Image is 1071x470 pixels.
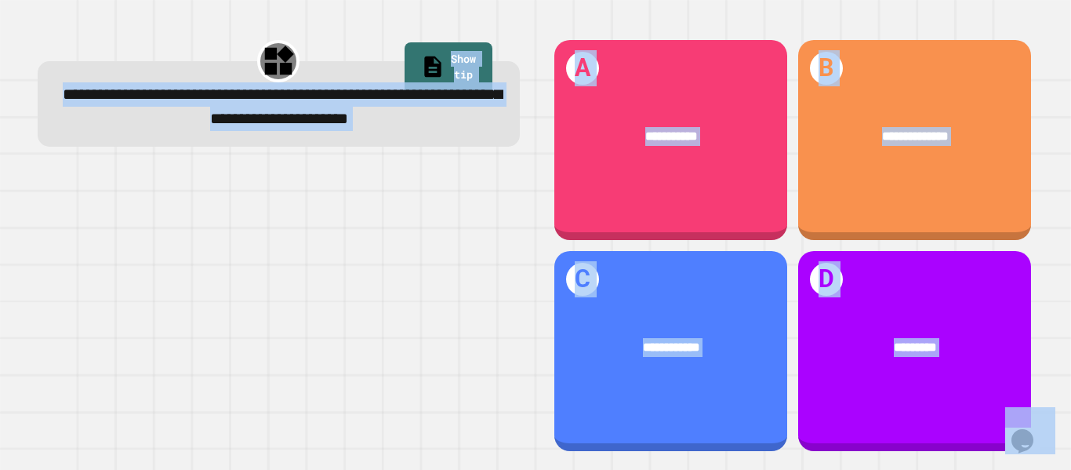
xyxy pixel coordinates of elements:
iframe: chat widget [1005,407,1055,454]
a: Show tip [405,42,492,95]
h1: A [566,52,600,86]
h1: B [810,52,844,86]
h1: D [810,263,844,297]
h1: C [566,263,600,297]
